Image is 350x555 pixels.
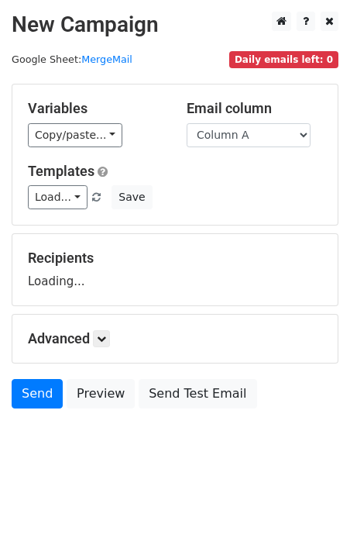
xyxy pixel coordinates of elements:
small: Google Sheet: [12,53,132,65]
span: Daily emails left: 0 [229,51,338,68]
a: Send [12,379,63,408]
a: Copy/paste... [28,123,122,147]
a: MergeMail [81,53,132,65]
h5: Email column [187,100,322,117]
h5: Advanced [28,330,322,347]
a: Preview [67,379,135,408]
h2: New Campaign [12,12,338,38]
a: Templates [28,163,94,179]
h5: Recipients [28,250,322,267]
a: Daily emails left: 0 [229,53,338,65]
h5: Variables [28,100,163,117]
div: Loading... [28,250,322,290]
button: Save [112,185,152,209]
a: Send Test Email [139,379,256,408]
a: Load... [28,185,87,209]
